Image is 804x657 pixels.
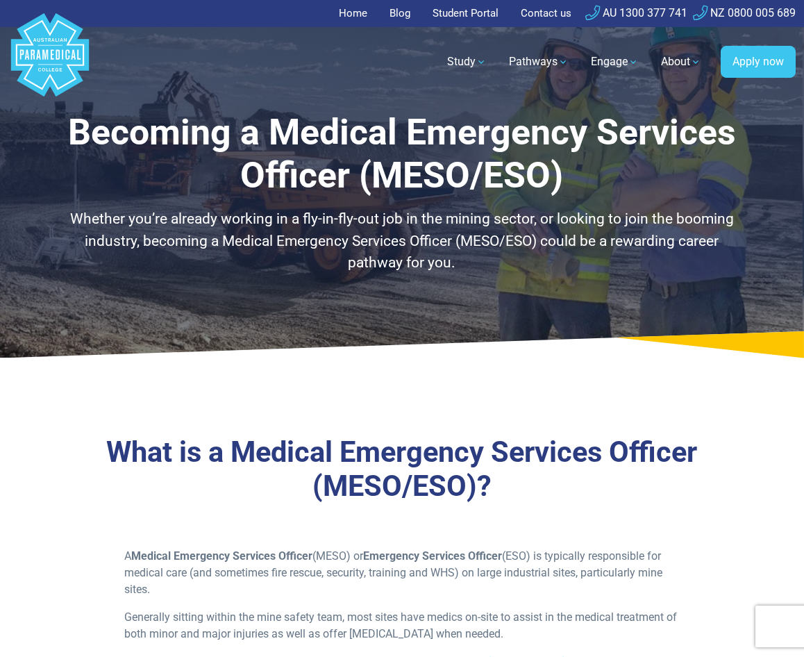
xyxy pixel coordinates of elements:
a: About [653,42,710,81]
a: Engage [583,42,647,81]
a: Pathways [501,42,577,81]
a: NZ 0800 005 689 [693,6,796,19]
a: Apply now [721,46,796,78]
a: Australian Paramedical College [8,27,92,97]
strong: Emergency Services Officer [363,549,502,563]
h3: What is a Medical Emergency Services Officer (MESO/ESO)? [67,435,737,504]
a: Study [439,42,495,81]
strong: Medical Emergency Services Officer [131,549,312,563]
h1: Becoming a Medical Emergency Services Officer (MESO/ESO) [67,111,737,197]
a: AU 1300 377 741 [585,6,687,19]
p: Generally sitting within the mine safety team, most sites have medics on-site to assist in the me... [124,609,679,642]
p: Whether you’re already working in a fly-in-fly-out job in the mining sector, or looking to join t... [67,208,737,274]
p: A (MESO) or (ESO) is typically responsible for medical care (and sometimes fire rescue, security,... [124,548,679,598]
